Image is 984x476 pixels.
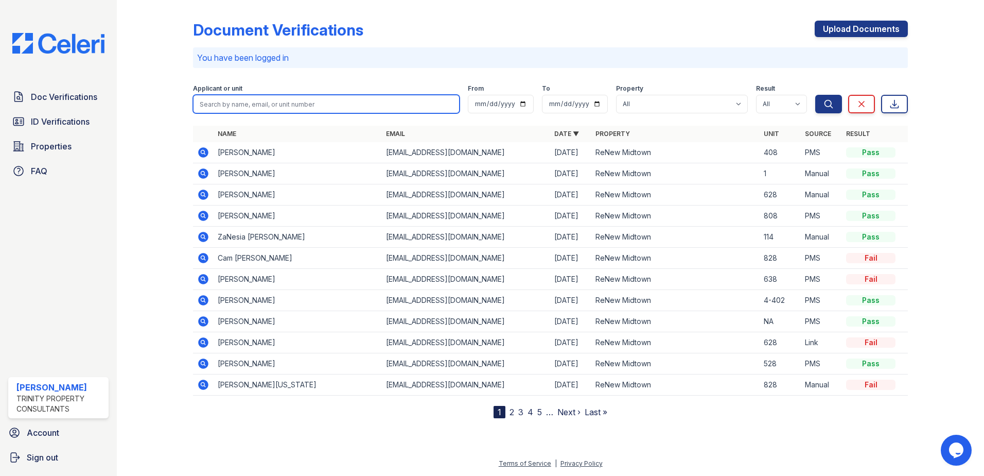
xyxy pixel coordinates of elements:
td: [EMAIL_ADDRESS][DOMAIN_NAME] [382,206,550,227]
td: 628 [760,332,801,353]
td: ReNew Midtown [591,375,760,396]
td: Manual [801,227,842,248]
td: 528 [760,353,801,375]
td: ReNew Midtown [591,332,760,353]
a: Email [386,130,405,138]
td: 408 [760,142,801,163]
a: Account [4,422,113,443]
td: PMS [801,353,842,375]
td: PMS [801,206,842,227]
td: [DATE] [550,332,591,353]
td: 808 [760,206,801,227]
span: FAQ [31,165,47,177]
div: [PERSON_NAME] [16,381,104,394]
div: Fail [846,253,895,263]
td: ReNew Midtown [591,269,760,290]
div: Fail [846,274,895,284]
td: [PERSON_NAME] [214,353,382,375]
span: Doc Verifications [31,91,97,103]
input: Search by name, email, or unit number [193,95,460,113]
label: To [542,84,550,93]
td: [EMAIL_ADDRESS][DOMAIN_NAME] [382,375,550,396]
td: [DATE] [550,290,591,311]
a: Name [218,130,236,138]
span: ID Verifications [31,115,90,128]
td: [DATE] [550,184,591,206]
td: [EMAIL_ADDRESS][DOMAIN_NAME] [382,163,550,184]
td: ReNew Midtown [591,290,760,311]
td: [PERSON_NAME] [214,269,382,290]
td: [PERSON_NAME] [214,163,382,184]
a: Unit [764,130,779,138]
td: Manual [801,184,842,206]
a: FAQ [8,161,109,181]
div: Pass [846,316,895,327]
td: ReNew Midtown [591,248,760,269]
td: PMS [801,269,842,290]
td: [PERSON_NAME] [214,184,382,206]
td: [PERSON_NAME] [214,311,382,332]
td: Link [801,332,842,353]
a: ID Verifications [8,111,109,132]
td: PMS [801,142,842,163]
label: Applicant or unit [193,84,242,93]
a: 4 [528,407,533,417]
a: 5 [537,407,542,417]
td: PMS [801,248,842,269]
td: [DATE] [550,375,591,396]
td: [EMAIL_ADDRESS][DOMAIN_NAME] [382,227,550,248]
td: Manual [801,163,842,184]
td: ReNew Midtown [591,311,760,332]
td: [PERSON_NAME] [214,290,382,311]
td: [EMAIL_ADDRESS][DOMAIN_NAME] [382,332,550,353]
td: 114 [760,227,801,248]
td: [EMAIL_ADDRESS][DOMAIN_NAME] [382,311,550,332]
div: Pass [846,147,895,158]
td: [EMAIL_ADDRESS][DOMAIN_NAME] [382,290,550,311]
td: 638 [760,269,801,290]
td: ReNew Midtown [591,206,760,227]
td: [DATE] [550,206,591,227]
a: Last » [585,407,607,417]
a: Terms of Service [499,460,551,467]
td: [EMAIL_ADDRESS][DOMAIN_NAME] [382,353,550,375]
td: ReNew Midtown [591,184,760,206]
td: [PERSON_NAME] [214,332,382,353]
td: [DATE] [550,163,591,184]
td: 828 [760,248,801,269]
td: [EMAIL_ADDRESS][DOMAIN_NAME] [382,184,550,206]
div: | [555,460,557,467]
td: [DATE] [550,227,591,248]
a: Upload Documents [815,21,908,37]
div: Trinity Property Consultants [16,394,104,414]
a: Next › [557,407,581,417]
a: Property [595,130,630,138]
td: [EMAIL_ADDRESS][DOMAIN_NAME] [382,142,550,163]
div: Pass [846,168,895,179]
a: Properties [8,136,109,157]
div: 1 [494,406,505,418]
span: Account [27,427,59,439]
td: PMS [801,290,842,311]
td: 828 [760,375,801,396]
iframe: chat widget [941,435,974,466]
td: [DATE] [550,311,591,332]
a: Privacy Policy [560,460,603,467]
td: [EMAIL_ADDRESS][DOMAIN_NAME] [382,248,550,269]
div: Fail [846,380,895,390]
a: Sign out [4,447,113,468]
td: ReNew Midtown [591,227,760,248]
span: Sign out [27,451,58,464]
a: 3 [518,407,523,417]
td: [EMAIL_ADDRESS][DOMAIN_NAME] [382,269,550,290]
p: You have been logged in [197,52,904,64]
td: ReNew Midtown [591,353,760,375]
a: Source [805,130,831,138]
a: 2 [509,407,514,417]
img: CE_Logo_Blue-a8612792a0a2168367f1c8372b55b34899dd931a85d93a1a3d3e32e68fde9ad4.png [4,33,113,54]
td: [DATE] [550,269,591,290]
span: … [546,406,553,418]
td: [DATE] [550,353,591,375]
div: Pass [846,211,895,221]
